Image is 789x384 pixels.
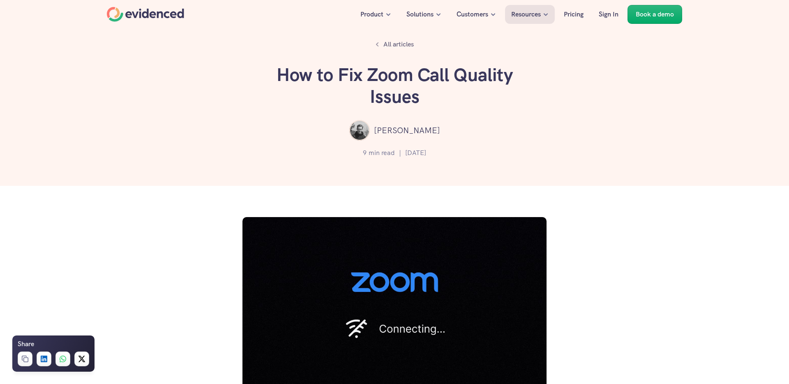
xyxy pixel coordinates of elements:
h6: Share [18,339,34,349]
p: Pricing [564,9,584,20]
img: "" [349,120,370,141]
p: Product [360,9,383,20]
p: [PERSON_NAME] [374,124,440,137]
p: | [399,148,401,158]
p: Book a demo [636,9,674,20]
a: Pricing [558,5,590,24]
h1: How to Fix Zoom Call Quality Issues [271,64,518,108]
a: Home [107,7,184,22]
p: Sign In [599,9,618,20]
a: All articles [371,37,418,52]
p: All articles [383,39,414,50]
p: [DATE] [405,148,426,158]
p: 9 [363,148,367,158]
p: Customers [457,9,488,20]
p: Resources [511,9,541,20]
a: Sign In [593,5,625,24]
a: Book a demo [628,5,682,24]
p: Solutions [406,9,434,20]
p: min read [369,148,395,158]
